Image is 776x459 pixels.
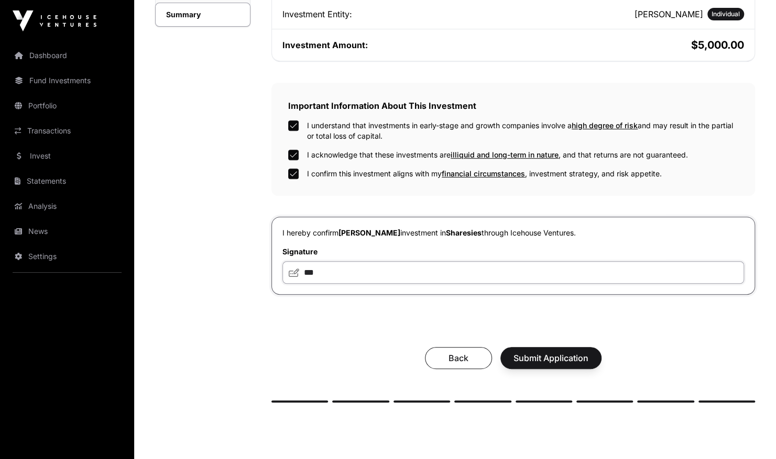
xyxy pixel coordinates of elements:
[513,352,588,364] span: Submit Application
[425,347,492,369] button: Back
[282,40,368,50] span: Investment Amount:
[635,8,703,20] h2: [PERSON_NAME]
[451,150,559,159] span: illiquid and long-term in nature
[338,228,400,237] span: [PERSON_NAME]
[307,150,688,160] label: I acknowledge that these investments are , and that returns are not guaranteed.
[8,119,126,142] a: Transactions
[8,220,126,243] a: News
[8,195,126,218] a: Analysis
[282,8,511,20] div: Investment Entity:
[446,228,482,237] span: Sharesies
[307,169,662,179] label: I confirm this investment aligns with my , investment strategy, and risk appetite.
[724,409,776,459] iframe: Chat Widget
[516,38,745,52] h2: $5,000.00
[712,10,740,18] span: Individual
[155,3,250,27] a: Summary
[13,10,96,31] img: Icehouse Ventures Logo
[572,121,638,130] span: high degree of risk
[500,347,602,369] button: Submit Application
[8,94,126,117] a: Portfolio
[8,69,126,92] a: Fund Investments
[8,170,126,193] a: Statements
[8,245,126,268] a: Settings
[288,99,738,112] h2: Important Information About This Investment
[8,144,126,167] a: Invest
[282,247,744,257] label: Signature
[282,228,744,238] p: I hereby confirm investment in through Icehouse Ventures.
[8,44,126,67] a: Dashboard
[442,169,525,178] span: financial circumstances
[307,120,738,141] label: I understand that investments in early-stage and growth companies involve a and may result in the...
[438,352,479,364] span: Back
